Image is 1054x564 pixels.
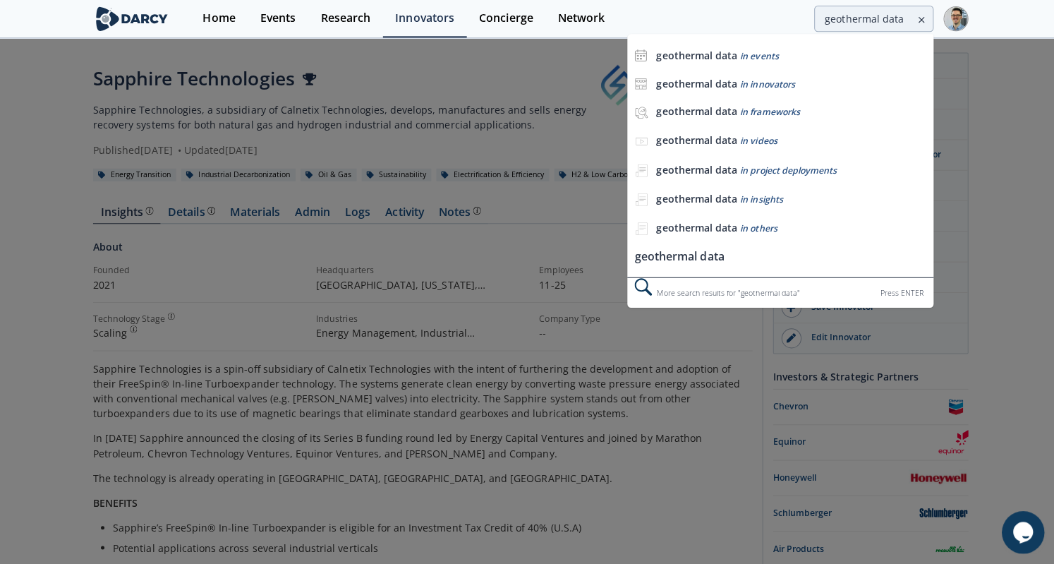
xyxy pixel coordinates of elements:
img: icon [630,49,643,61]
img: icon [630,77,643,90]
div: Network [554,13,600,24]
b: geothermal data [652,191,732,204]
span: in project deployments [735,163,831,175]
b: geothermal data [652,48,732,61]
b: geothermal data [652,104,732,117]
div: Home [201,13,234,24]
span: in events [735,49,773,61]
span: in innovators [735,78,789,90]
span: in others [735,221,772,233]
li: geothermal data [623,242,927,268]
b: geothermal data [652,162,732,175]
span: in insights [735,192,777,204]
img: Profile [937,6,962,31]
div: Press ENTER [874,284,917,299]
div: Research [318,13,368,24]
div: Concierge [475,13,529,24]
div: More search results for " geothermal data " [623,275,927,306]
b: geothermal data [652,76,732,90]
img: logo-wide.svg [92,6,169,31]
div: Innovators [392,13,451,24]
b: geothermal data [652,133,732,146]
span: in videos [735,134,772,146]
div: Events [258,13,293,24]
iframe: chat widget [995,508,1040,550]
input: Advanced Search [808,6,927,32]
b: geothermal data [652,220,732,233]
span: in frameworks [735,105,794,117]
